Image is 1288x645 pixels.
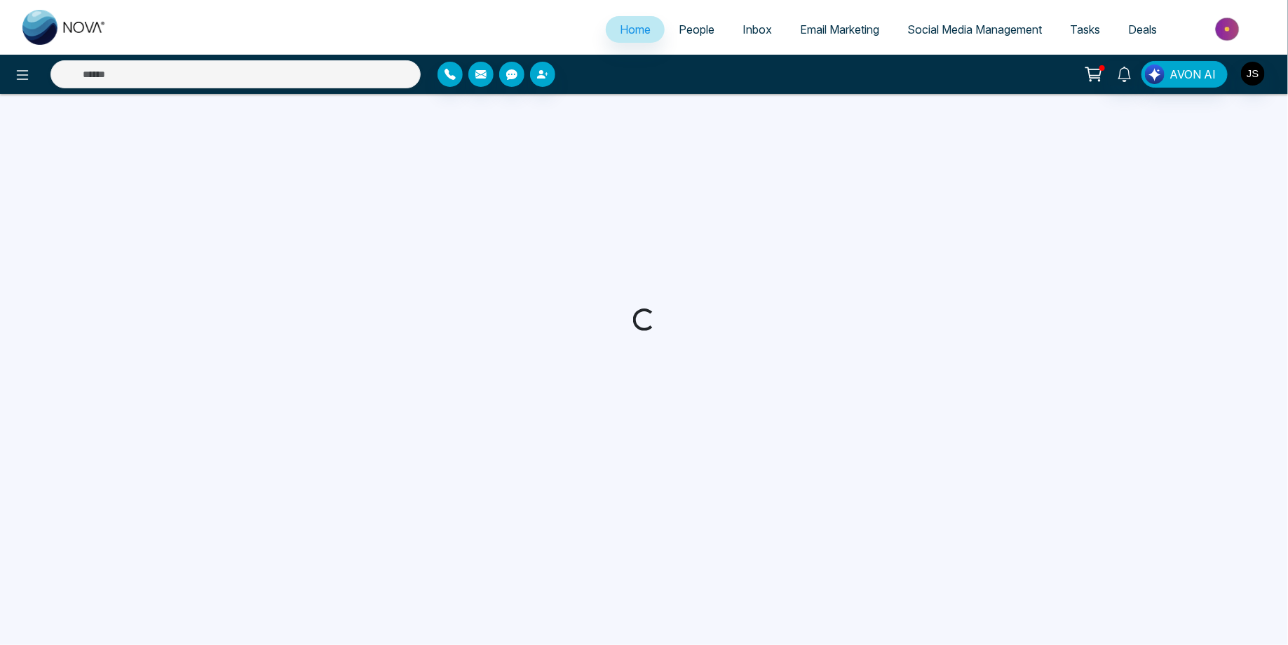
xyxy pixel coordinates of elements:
[893,16,1056,43] a: Social Media Management
[1114,16,1171,43] a: Deals
[728,16,786,43] a: Inbox
[1128,22,1157,36] span: Deals
[1178,13,1280,45] img: Market-place.gif
[1141,61,1228,88] button: AVON AI
[665,16,728,43] a: People
[22,10,107,45] img: Nova CRM Logo
[1145,64,1165,84] img: Lead Flow
[1056,16,1114,43] a: Tasks
[1070,22,1100,36] span: Tasks
[907,22,1042,36] span: Social Media Management
[786,16,893,43] a: Email Marketing
[1170,66,1216,83] span: AVON AI
[800,22,879,36] span: Email Marketing
[1241,62,1265,86] img: User Avatar
[743,22,772,36] span: Inbox
[620,22,651,36] span: Home
[606,16,665,43] a: Home
[679,22,714,36] span: People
